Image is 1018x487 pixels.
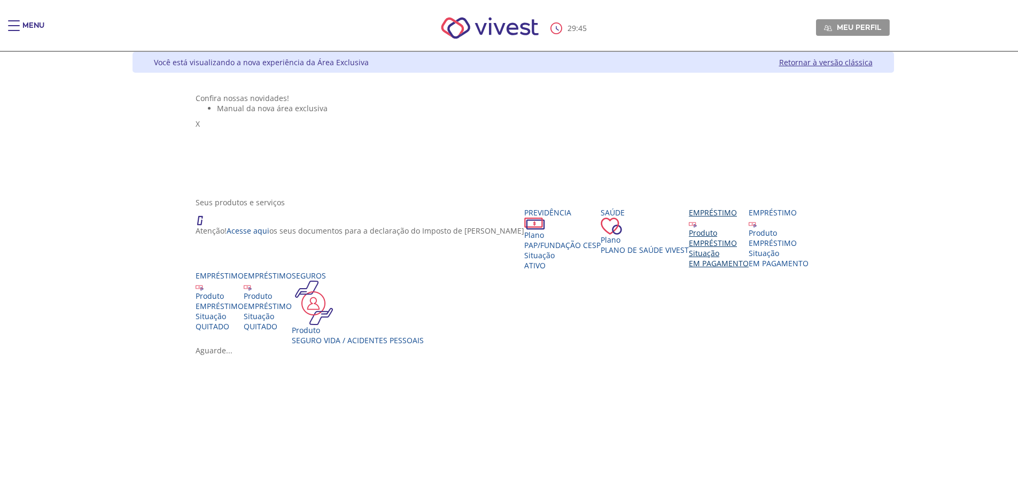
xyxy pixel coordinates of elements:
[568,23,576,33] span: 29
[196,301,244,311] div: EMPRÉSTIMO
[196,226,524,236] p: Atenção! os seus documentos para a declaração do Imposto de [PERSON_NAME]
[292,281,336,325] img: ico_seguros.png
[244,301,292,311] div: EMPRÉSTIMO
[824,24,832,32] img: Meu perfil
[196,283,204,291] img: ico_emprestimo.svg
[196,270,244,281] div: Empréstimo
[196,311,244,321] div: Situação
[749,248,809,258] div: Situação
[689,248,749,258] div: Situação
[689,207,749,268] a: Empréstimo Produto EMPRÉSTIMO Situação EM PAGAMENTO
[524,218,545,230] img: ico_dinheiro.png
[292,325,424,335] div: Produto
[196,119,200,129] span: X
[601,218,622,235] img: ico_coracao.png
[689,220,697,228] img: ico_emprestimo.svg
[196,197,830,207] div: Seus produtos e serviços
[524,260,546,270] span: Ativo
[196,197,830,355] section: <span lang="en" dir="ltr">ProdutosCard</span>
[196,93,830,103] div: Confira nossas novidades!
[244,270,292,281] div: Empréstimo
[524,250,601,260] div: Situação
[196,321,229,331] span: QUITADO
[749,228,809,238] div: Produto
[578,23,587,33] span: 45
[689,228,749,238] div: Produto
[689,238,749,248] div: EMPRÉSTIMO
[244,270,292,331] a: Empréstimo Produto EMPRÉSTIMO Situação QUITADO
[292,270,424,281] div: Seguros
[244,311,292,321] div: Situação
[244,291,292,301] div: Produto
[816,19,890,35] a: Meu perfil
[524,207,601,218] div: Previdência
[196,207,214,226] img: ico_atencao.png
[524,230,601,240] div: Plano
[749,207,809,268] a: Empréstimo Produto EMPRÉSTIMO Situação EM PAGAMENTO
[601,207,689,255] a: Saúde PlanoPlano de Saúde VIVEST
[524,207,601,270] a: Previdência PlanoPAP/Fundação CESP SituaçãoAtivo
[244,321,277,331] span: QUITADO
[154,57,369,67] div: Você está visualizando a nova experiência da Área Exclusiva
[689,258,749,268] span: EM PAGAMENTO
[292,335,424,345] div: Seguro Vida / Acidentes Pessoais
[196,93,830,187] section: <span lang="pt-BR" dir="ltr">Visualizador do Conteúdo da Web</span> 1
[22,20,44,42] div: Menu
[196,345,830,355] div: Aguarde...
[779,57,873,67] a: Retornar à versão clássica
[217,103,328,113] span: Manual da nova área exclusiva
[227,226,269,236] a: Acesse aqui
[292,270,424,345] a: Seguros Produto Seguro Vida / Acidentes Pessoais
[196,270,244,331] a: Empréstimo Produto EMPRÉSTIMO Situação QUITADO
[550,22,589,34] div: :
[689,207,749,218] div: Empréstimo
[601,207,689,218] div: Saúde
[429,5,550,51] img: Vivest
[837,22,881,32] span: Meu perfil
[749,207,809,218] div: Empréstimo
[244,283,252,291] img: ico_emprestimo.svg
[749,238,809,248] div: EMPRÉSTIMO
[749,258,809,268] span: EM PAGAMENTO
[524,240,601,250] span: PAP/Fundação CESP
[196,291,244,301] div: Produto
[601,235,689,245] div: Plano
[601,245,689,255] span: Plano de Saúde VIVEST
[749,220,757,228] img: ico_emprestimo.svg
